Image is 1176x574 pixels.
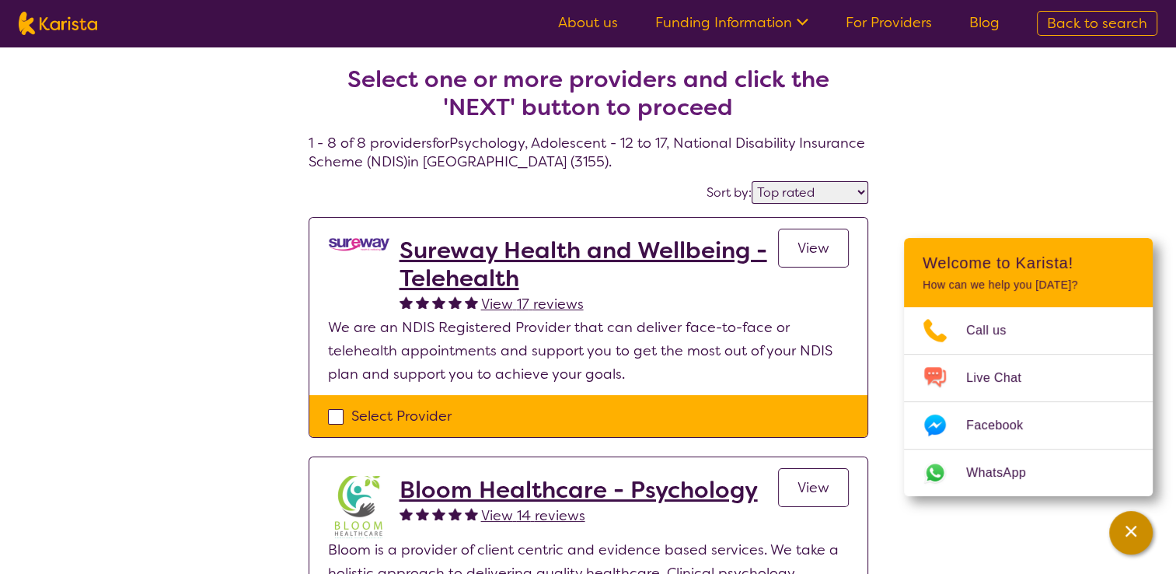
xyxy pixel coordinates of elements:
[416,507,429,520] img: fullstar
[448,507,462,520] img: fullstar
[328,316,849,386] p: We are an NDIS Registered Provider that can deliver face-to-face or telehealth appointments and s...
[904,450,1153,496] a: Web link opens in a new tab.
[328,236,390,253] img: vgwqq8bzw4bddvbx0uac.png
[923,278,1134,292] p: How can we help you [DATE]?
[465,296,478,309] img: fullstar
[797,478,829,497] span: View
[400,296,413,309] img: fullstar
[432,507,445,520] img: fullstar
[846,13,932,32] a: For Providers
[481,295,584,313] span: View 17 reviews
[19,12,97,35] img: Karista logo
[655,13,808,32] a: Funding Information
[481,506,585,525] span: View 14 reviews
[328,476,390,538] img: klsknef2cimwwz0wtkey.jpg
[465,507,478,520] img: fullstar
[400,507,413,520] img: fullstar
[309,28,868,171] h4: 1 - 8 of 8 providers for Psychology , Adolescent - 12 to 17 , National Disability Insurance Schem...
[400,476,758,504] a: Bloom Healthcare - Psychology
[481,292,584,316] a: View 17 reviews
[966,366,1040,390] span: Live Chat
[778,468,849,507] a: View
[966,414,1042,437] span: Facebook
[923,254,1134,272] h2: Welcome to Karista!
[904,238,1153,496] div: Channel Menu
[969,13,1000,32] a: Blog
[432,296,445,309] img: fullstar
[778,229,849,268] a: View
[1109,511,1153,555] button: Channel Menu
[1037,11,1157,36] a: Back to search
[327,65,850,121] h2: Select one or more providers and click the 'NEXT' button to proceed
[448,296,462,309] img: fullstar
[966,319,1025,342] span: Call us
[558,13,618,32] a: About us
[797,239,829,257] span: View
[416,296,429,309] img: fullstar
[481,504,585,527] a: View 14 reviews
[400,236,778,292] a: Sureway Health and Wellbeing - Telehealth
[707,184,752,201] label: Sort by:
[1047,14,1147,33] span: Back to search
[904,307,1153,496] ul: Choose channel
[966,461,1045,485] span: WhatsApp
